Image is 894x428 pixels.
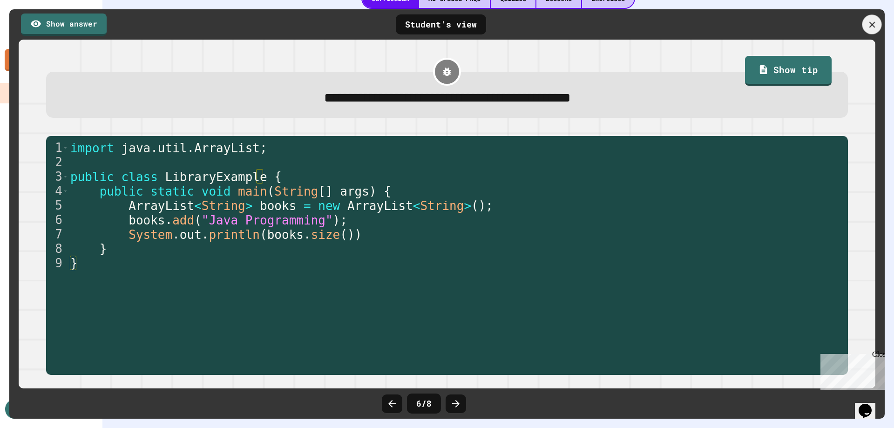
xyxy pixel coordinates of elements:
[172,213,194,227] span: add
[46,256,68,271] div: 9
[129,199,194,213] span: ArrayList
[396,14,486,34] div: Student's view
[63,141,68,155] span: Toggle code folding, row 1
[245,199,253,213] span: >
[202,184,231,198] span: void
[46,242,68,256] div: 8
[63,184,68,198] span: Toggle code folding, rows 4 through 8
[745,56,832,86] a: Show tip
[46,184,68,198] div: 4
[180,228,202,242] span: out
[46,213,68,227] div: 6
[407,394,441,414] div: 6 / 8
[238,184,267,198] span: main
[70,141,114,155] span: import
[202,213,333,227] span: "Java Programming"
[420,199,464,213] span: String
[46,198,68,213] div: 5
[260,199,296,213] span: books
[46,141,68,155] div: 1
[194,199,202,213] span: <
[46,170,68,184] div: 3
[855,391,885,419] iframe: chat widget
[202,199,245,213] span: String
[150,184,194,198] span: static
[122,170,158,184] span: class
[63,170,68,184] span: Toggle code folding, rows 3 through 9
[158,141,187,155] span: util
[129,213,165,227] span: books
[275,184,318,198] span: String
[70,170,114,184] span: public
[340,184,369,198] span: args
[311,228,340,242] span: size
[413,199,420,213] span: <
[194,141,260,155] span: ArrayList
[464,199,472,213] span: >
[347,199,413,213] span: ArrayList
[318,199,340,213] span: new
[267,228,304,242] span: books
[4,4,64,59] div: Chat with us now!Close
[304,199,311,213] span: =
[209,228,260,242] span: println
[21,14,107,36] a: Show answer
[165,170,267,184] span: LibraryExample
[122,141,151,155] span: java
[817,350,885,390] iframe: chat widget
[46,155,68,170] div: 2
[46,227,68,242] div: 7
[100,184,143,198] span: public
[129,228,172,242] span: System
